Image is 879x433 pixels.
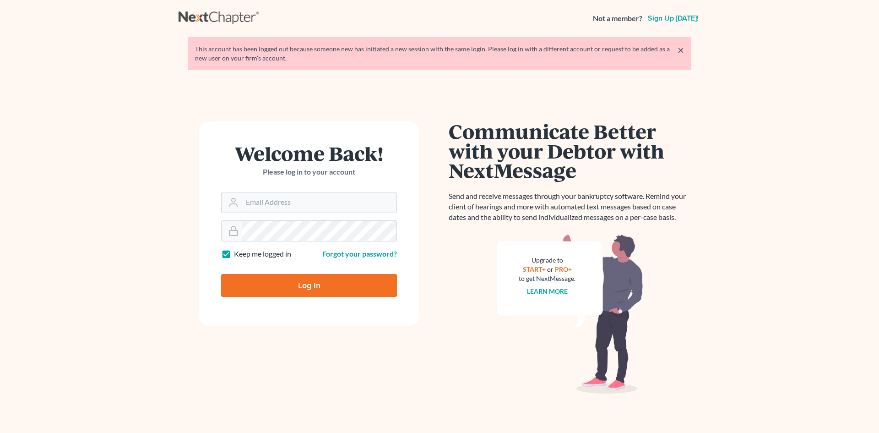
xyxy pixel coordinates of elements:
div: This account has been logged out because someone new has initiated a new session with the same lo... [195,44,684,63]
input: Email Address [242,192,396,213]
a: × [678,44,684,55]
strong: Not a member? [593,13,642,24]
label: Keep me logged in [234,249,291,259]
div: to get NextMessage. [519,274,575,283]
a: PRO+ [555,265,572,273]
input: Log In [221,274,397,297]
span: or [547,265,553,273]
a: Sign up [DATE]! [646,15,700,22]
div: Upgrade to [519,256,575,265]
img: nextmessage_bg-59042aed3d76b12b5cd301f8e5b87938c9018125f34e5fa2b7a6b67550977c72.svg [497,234,643,394]
h1: Communicate Better with your Debtor with NextMessage [449,121,691,180]
p: Please log in to your account [221,167,397,177]
p: Send and receive messages through your bankruptcy software. Remind your client of hearings and mo... [449,191,691,223]
h1: Welcome Back! [221,143,397,163]
a: START+ [523,265,546,273]
a: Forgot your password? [322,249,397,258]
a: Learn more [527,287,568,295]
